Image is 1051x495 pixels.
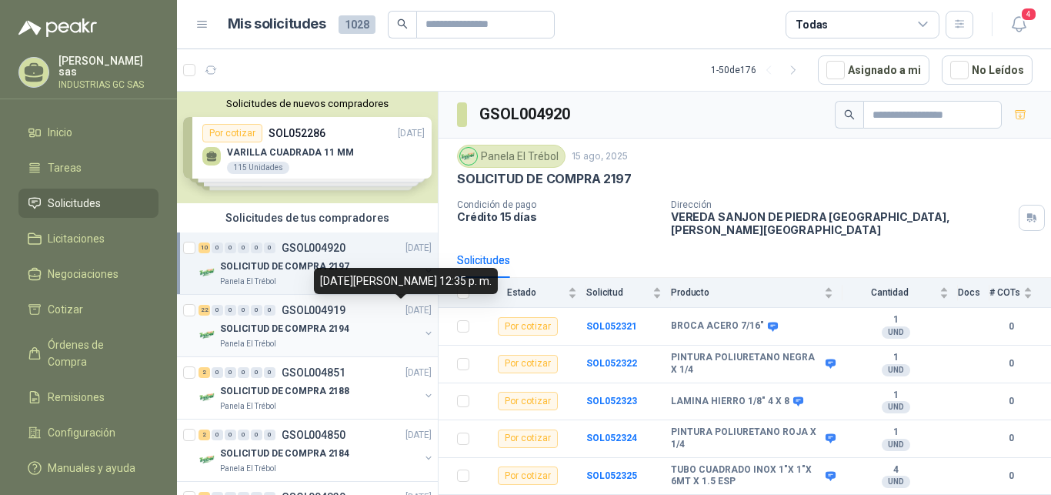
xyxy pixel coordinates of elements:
[199,242,210,253] div: 10
[1020,7,1037,22] span: 4
[842,278,958,308] th: Cantidad
[405,241,432,256] p: [DATE]
[199,263,217,282] img: Company Logo
[177,203,438,232] div: Solicitudes de tus compradores
[842,464,949,477] b: 4
[586,433,637,443] a: SOL052324
[586,321,637,332] a: SOL052321
[199,430,210,440] div: 2
[1005,11,1033,38] button: 4
[48,389,105,406] span: Remisiones
[264,242,275,253] div: 0
[18,189,158,218] a: Solicitudes
[457,199,659,210] p: Condición de pago
[397,18,408,29] span: search
[48,460,135,477] span: Manuales y ayuda
[220,463,276,475] p: Panela El Trébol
[457,145,566,168] div: Panela El Trébol
[942,55,1033,85] button: No Leídos
[282,430,345,440] p: GSOL004850
[225,305,236,316] div: 0
[199,450,217,469] img: Company Logo
[818,55,929,85] button: Asignado a mi
[18,224,158,253] a: Licitaciones
[18,18,97,37] img: Logo peakr
[48,424,115,441] span: Configuración
[796,16,828,33] div: Todas
[199,239,435,288] a: 10 0 0 0 0 0 GSOL004920[DATE] Company LogoSOLICITUD DE COMPRA 2197Panela El Trébol
[882,364,910,376] div: UND
[842,426,949,439] b: 1
[238,242,249,253] div: 0
[58,55,158,77] p: [PERSON_NAME] sas
[498,317,558,336] div: Por cotizar
[199,305,210,316] div: 22
[671,396,789,408] b: LAMINA HIERRO 1/8" 4 X 8
[671,426,822,450] b: PINTURA POLIURETANO ROJA X 1/4
[282,367,345,378] p: GSOL004851
[199,301,435,350] a: 22 0 0 0 0 0 GSOL004919[DATE] Company LogoSOLICITUD DE COMPRA 2194Panela El Trébol
[225,242,236,253] div: 0
[671,320,764,333] b: BROCA ACERO 7/16"
[457,252,510,269] div: Solicitudes
[199,367,210,378] div: 2
[572,149,628,164] p: 15 ago, 2025
[238,367,249,378] div: 0
[498,430,558,448] div: Por cotizar
[586,278,671,308] th: Solicitud
[220,338,276,350] p: Panela El Trébol
[199,363,435,413] a: 2 0 0 0 0 0 GSOL004851[DATE] Company LogoSOLICITUD DE COMPRA 2188Panela El Trébol
[882,476,910,488] div: UND
[586,287,649,298] span: Solicitud
[18,153,158,182] a: Tareas
[405,366,432,380] p: [DATE]
[48,124,72,141] span: Inicio
[457,171,632,187] p: SOLICITUD DE COMPRA 2197
[220,384,349,399] p: SOLICITUD DE COMPRA 2188
[220,447,349,461] p: SOLICITUD DE COMPRA 2184
[251,305,262,316] div: 0
[220,259,349,274] p: SOLICITUD DE COMPRA 2197
[18,453,158,483] a: Manuales y ayuda
[314,268,498,294] div: [DATE][PERSON_NAME] 12:35 p. m.
[18,259,158,289] a: Negociaciones
[958,278,989,308] th: Docs
[251,430,262,440] div: 0
[586,470,637,481] b: SOL052325
[989,287,1020,298] span: # COTs
[405,428,432,443] p: [DATE]
[238,305,249,316] div: 0
[18,295,158,324] a: Cotizar
[671,199,1013,210] p: Dirección
[225,367,236,378] div: 0
[183,98,432,109] button: Solicitudes de nuevos compradores
[220,276,276,288] p: Panela El Trébol
[671,464,822,488] b: TUBO CUADRADO INOX 1"X 1"X 6MT X 1.5 ESP
[671,210,1013,236] p: VEREDA SANJON DE PIEDRA [GEOGRAPHIC_DATA] , [PERSON_NAME][GEOGRAPHIC_DATA]
[586,396,637,406] a: SOL052323
[882,326,910,339] div: UND
[989,394,1033,409] b: 0
[228,13,326,35] h1: Mis solicitudes
[212,430,223,440] div: 0
[225,430,236,440] div: 0
[282,305,345,316] p: GSOL004919
[264,367,275,378] div: 0
[479,102,572,126] h3: GSOL004920
[264,430,275,440] div: 0
[586,358,637,369] a: SOL052322
[238,430,249,440] div: 0
[989,278,1051,308] th: # COTs
[58,80,158,89] p: INDUSTRIAS GC SAS
[18,118,158,147] a: Inicio
[882,439,910,451] div: UND
[220,322,349,336] p: SOLICITUD DE COMPRA 2194
[457,210,659,223] p: Crédito 15 días
[882,401,910,413] div: UND
[212,242,223,253] div: 0
[48,301,83,318] span: Cotizar
[671,352,822,376] b: PINTURA POLIURETANO NEGRA X 1/4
